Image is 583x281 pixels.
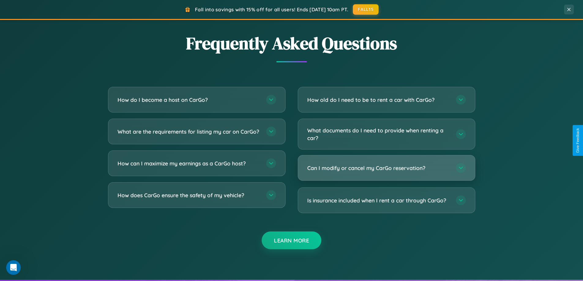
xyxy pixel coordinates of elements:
[307,197,450,204] h3: Is insurance included when I rent a car through CarGo?
[6,260,21,275] iframe: Intercom live chat
[118,191,260,199] h3: How does CarGo ensure the safety of my vehicle?
[307,96,450,104] h3: How old do I need to be to rent a car with CarGo?
[353,4,379,15] button: FALL15
[262,231,321,249] button: Learn More
[118,128,260,135] h3: What are the requirements for listing my car on CarGo?
[118,96,260,104] h3: How do I become a host on CarGo?
[118,160,260,167] h3: How can I maximize my earnings as a CarGo host?
[307,127,450,142] h3: What documents do I need to provide when renting a car?
[576,128,580,153] div: Give Feedback
[195,6,348,13] span: Fall into savings with 15% off for all users! Ends [DATE] 10am PT.
[307,164,450,172] h3: Can I modify or cancel my CarGo reservation?
[108,31,475,55] h2: Frequently Asked Questions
